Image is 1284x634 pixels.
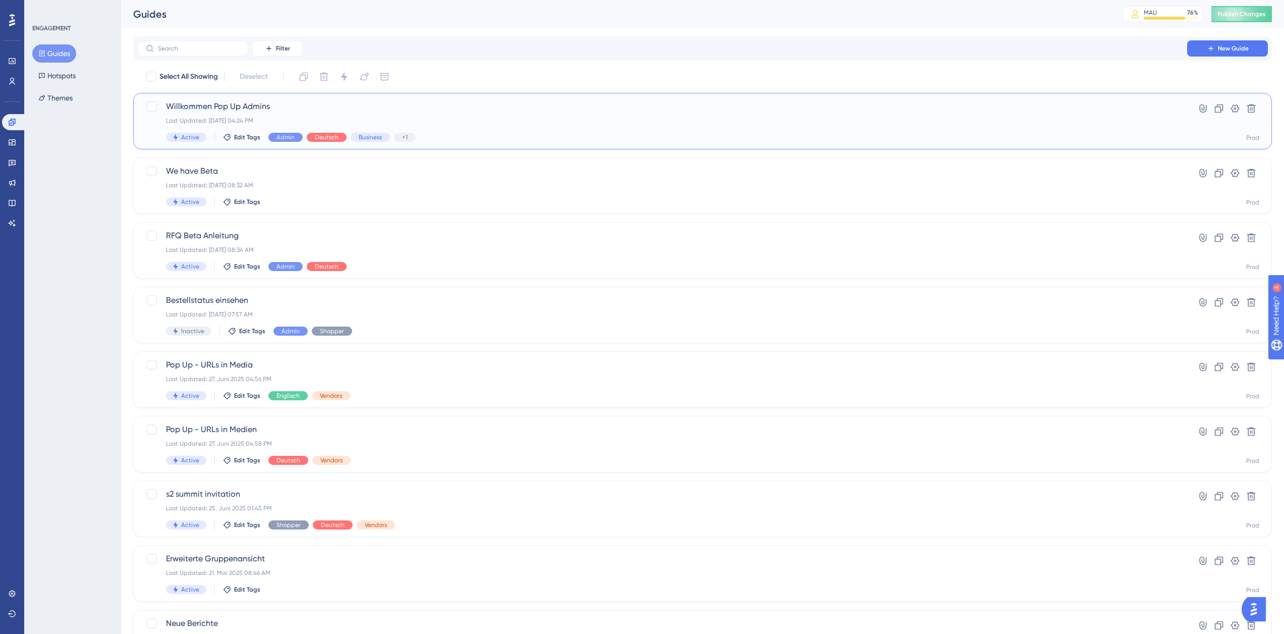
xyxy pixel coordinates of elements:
[166,181,1158,189] div: Last Updated: [DATE] 08:32 AM
[223,198,260,206] button: Edit Tags
[223,521,260,529] button: Edit Tags
[228,327,265,335] button: Edit Tags
[166,504,1158,512] div: Last Updated: 25. Juni 2025 01:45 PM
[223,392,260,400] button: Edit Tags
[276,521,301,529] span: Shopper
[234,392,260,400] span: Edit Tags
[282,327,300,335] span: Admin
[240,71,268,83] span: Deselect
[166,424,1158,436] span: Pop Up - URLs in Medien
[1217,10,1266,18] span: Publish Changes
[276,262,295,271] span: Admin
[32,24,71,32] div: ENGAGEMENT
[402,133,408,141] span: +1
[70,5,73,13] div: 4
[321,521,345,529] span: Deutsch
[315,262,339,271] span: Deutsch
[166,440,1158,448] div: Last Updated: 27. Juni 2025 04:58 PM
[32,44,76,63] button: Guides
[159,71,218,83] span: Select All Showing
[158,45,240,52] input: Search
[166,246,1158,254] div: Last Updated: [DATE] 08:34 AM
[252,40,303,57] button: Filter
[1246,586,1259,594] div: Prod
[234,586,260,594] span: Edit Tags
[181,262,199,271] span: Active
[276,456,300,464] span: Deutsch
[276,133,295,141] span: Admin
[231,68,277,86] button: Deselect
[181,521,199,529] span: Active
[234,133,260,141] span: Edit Tags
[166,165,1158,177] span: We have Beta
[166,117,1158,125] div: Last Updated: [DATE] 04:24 PM
[1144,9,1157,17] div: MAU
[1242,594,1272,624] iframe: UserGuiding AI Assistant Launcher
[32,89,79,107] button: Themes
[223,586,260,594] button: Edit Tags
[276,44,290,52] span: Filter
[166,310,1158,319] div: Last Updated: [DATE] 07:57 AM
[223,262,260,271] button: Edit Tags
[1211,6,1272,22] button: Publish Changes
[166,359,1158,371] span: Pop Up - URLs in Media
[320,456,343,464] span: Vendors
[1246,198,1259,206] div: Prod
[1246,134,1259,142] div: Prod
[359,133,382,141] span: Business
[1246,392,1259,400] div: Prod
[234,521,260,529] span: Edit Tags
[166,230,1158,242] span: RFQ Beta Anleitung
[32,67,82,85] button: Hotspots
[1246,457,1259,465] div: Prod
[24,3,63,15] span: Need Help?
[1246,521,1259,530] div: Prod
[166,617,1158,629] span: Neue Berichte
[234,456,260,464] span: Edit Tags
[223,133,260,141] button: Edit Tags
[166,375,1158,383] div: Last Updated: 27. Juni 2025 04:56 PM
[166,488,1158,500] span: s2 summit invitation
[1246,263,1259,271] div: Prod
[181,586,199,594] span: Active
[1187,9,1198,17] div: 76 %
[133,7,1097,21] div: Guides
[181,198,199,206] span: Active
[223,456,260,464] button: Edit Tags
[181,327,204,335] span: Inactive
[1218,44,1249,52] span: New Guide
[181,392,199,400] span: Active
[1187,40,1268,57] button: New Guide
[320,327,344,335] span: Shopper
[166,569,1158,577] div: Last Updated: 21. Mai 2025 08:46 AM
[320,392,342,400] span: Vendors
[315,133,339,141] span: Deutsch
[276,392,300,400] span: Englisch
[239,327,265,335] span: Edit Tags
[1246,328,1259,336] div: Prod
[181,133,199,141] span: Active
[166,294,1158,306] span: Bestellstatus einsehen
[181,456,199,464] span: Active
[234,262,260,271] span: Edit Tags
[234,198,260,206] span: Edit Tags
[365,521,387,529] span: Vendors
[166,553,1158,565] span: Erweiterte Gruppenansicht
[166,100,1158,113] span: Willkommen Pop Up Admins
